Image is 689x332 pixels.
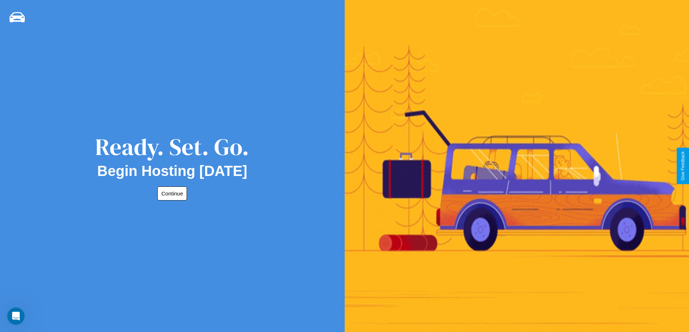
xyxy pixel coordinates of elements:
[7,307,25,325] iframe: Intercom live chat
[97,163,247,179] h2: Begin Hosting [DATE]
[157,186,187,201] button: Continue
[680,151,685,181] div: Give Feedback
[95,131,249,163] div: Ready. Set. Go.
